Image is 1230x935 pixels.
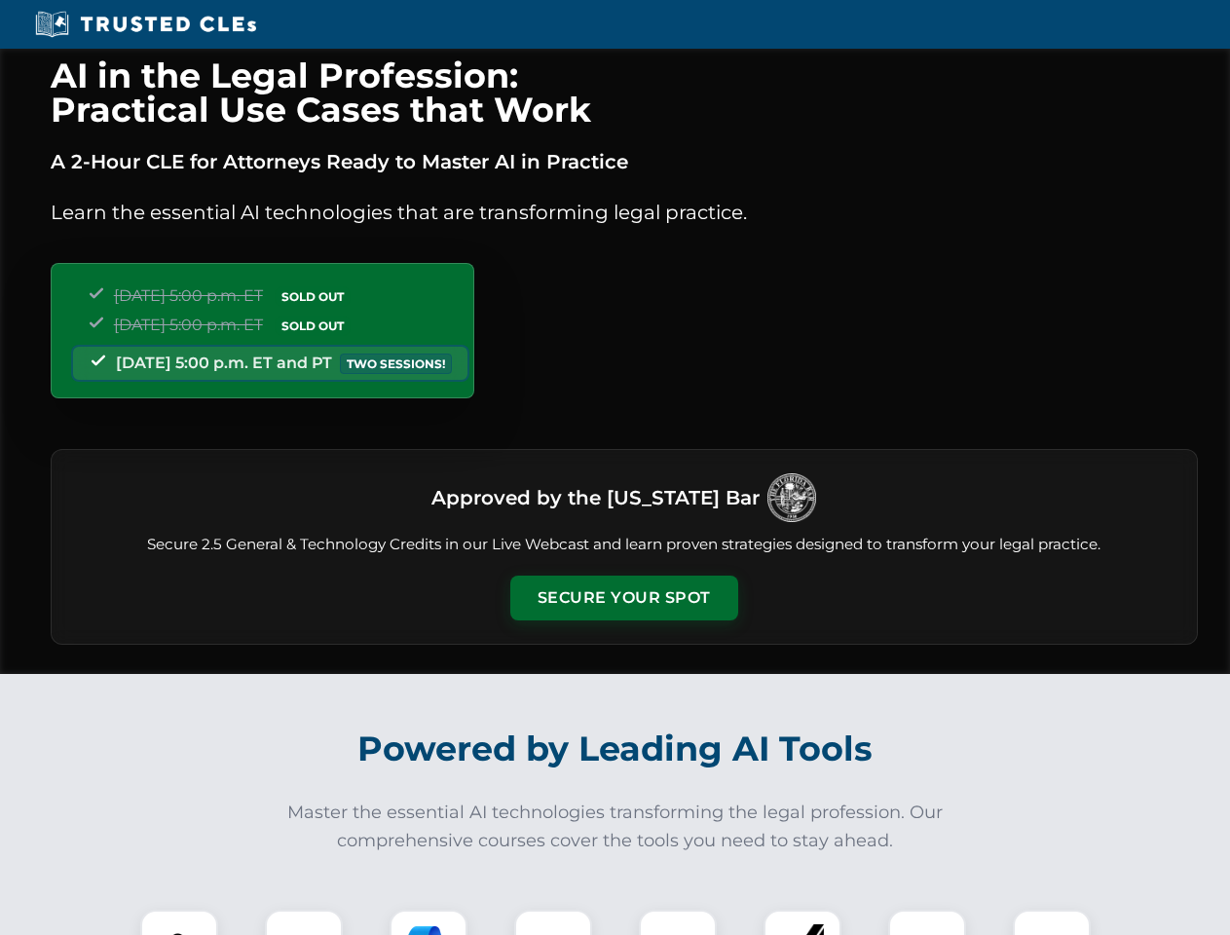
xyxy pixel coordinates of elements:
img: Logo [767,473,816,522]
h2: Powered by Leading AI Tools [76,715,1155,783]
h1: AI in the Legal Profession: Practical Use Cases that Work [51,58,1198,127]
p: Master the essential AI technologies transforming the legal profession. Our comprehensive courses... [275,799,956,855]
button: Secure Your Spot [510,576,738,620]
p: Learn the essential AI technologies that are transforming legal practice. [51,197,1198,228]
img: Trusted CLEs [29,10,262,39]
span: [DATE] 5:00 p.m. ET [114,316,263,334]
span: SOLD OUT [275,286,351,307]
p: A 2-Hour CLE for Attorneys Ready to Master AI in Practice [51,146,1198,177]
span: SOLD OUT [275,316,351,336]
p: Secure 2.5 General & Technology Credits in our Live Webcast and learn proven strategies designed ... [75,534,1174,556]
span: [DATE] 5:00 p.m. ET [114,286,263,305]
h3: Approved by the [US_STATE] Bar [431,480,760,515]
